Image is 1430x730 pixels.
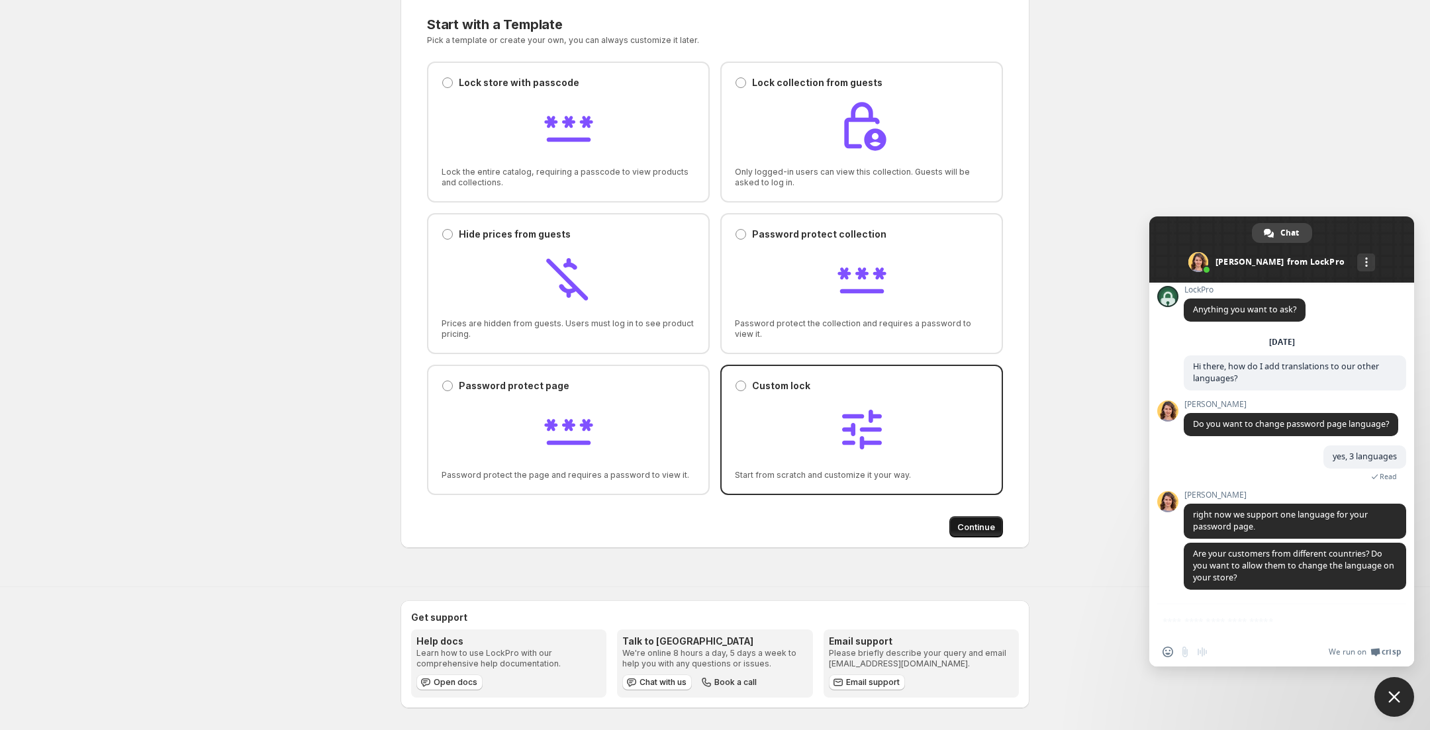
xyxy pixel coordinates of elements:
[459,228,571,241] p: Hide prices from guests
[427,17,563,32] span: Start with a Template
[427,35,846,46] p: Pick a template or create your own, you can always customize it later.
[829,674,905,690] a: Email support
[1380,472,1397,481] span: Read
[442,470,695,480] span: Password protect the page and requires a password to view it.
[714,677,757,688] span: Book a call
[835,100,888,153] img: Lock collection from guests
[735,470,988,480] span: Start from scratch and customize it your way.
[459,379,569,392] p: Password protect page
[416,635,601,648] h3: Help docs
[835,251,888,304] img: Password protect collection
[1193,304,1296,315] span: Anything you want to ask?
[1252,223,1312,243] a: Chat
[542,403,595,456] img: Password protect page
[835,403,888,456] img: Custom lock
[1269,338,1295,346] div: [DATE]
[434,677,477,688] span: Open docs
[1184,285,1306,295] span: LockPro
[411,611,1019,624] h2: Get support
[1382,647,1401,657] span: Crisp
[949,516,1003,537] button: Continue
[829,648,1014,669] p: Please briefly describe your query and email [EMAIL_ADDRESS][DOMAIN_NAME].
[442,318,695,340] span: Prices are hidden from guests. Users must log in to see product pricing.
[1163,647,1173,657] span: Insert an emoji
[752,379,810,392] p: Custom lock
[735,318,988,340] span: Password protect the collection and requires a password to view it.
[1329,647,1366,657] span: We run on
[622,648,807,669] p: We're online 8 hours a day, 5 days a week to help you with any questions or issues.
[735,167,988,188] span: Only logged-in users can view this collection. Guests will be asked to log in.
[1333,451,1397,462] span: yes, 3 languages
[442,167,695,188] span: Lock the entire catalog, requiring a passcode to view products and collections.
[1193,548,1394,583] span: Are your customers from different countries? Do you want to allow them to change the language on ...
[1184,490,1406,500] span: [PERSON_NAME]
[1280,223,1299,243] span: Chat
[416,648,601,669] p: Learn how to use LockPro with our comprehensive help documentation.
[829,635,1014,648] h3: Email support
[542,251,595,304] img: Hide prices from guests
[459,76,579,89] p: Lock store with passcode
[1193,418,1389,430] span: Do you want to change password page language?
[1193,361,1379,384] span: Hi there, how do I add translations to our other languages?
[622,674,692,690] button: Chat with us
[697,674,762,690] button: Book a call
[1329,647,1401,657] a: We run onCrisp
[622,635,807,648] h3: Talk to [GEOGRAPHIC_DATA]
[957,520,995,533] span: Continue
[752,228,886,241] p: Password protect collection
[1193,509,1368,532] span: right now we support one language for your password page.
[846,677,900,688] span: Email support
[542,100,595,153] img: Lock store with passcode
[752,76,882,89] p: Lock collection from guests
[1374,677,1414,717] a: Close chat
[1184,400,1398,409] span: [PERSON_NAME]
[416,674,483,690] a: Open docs
[640,677,687,688] span: Chat with us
